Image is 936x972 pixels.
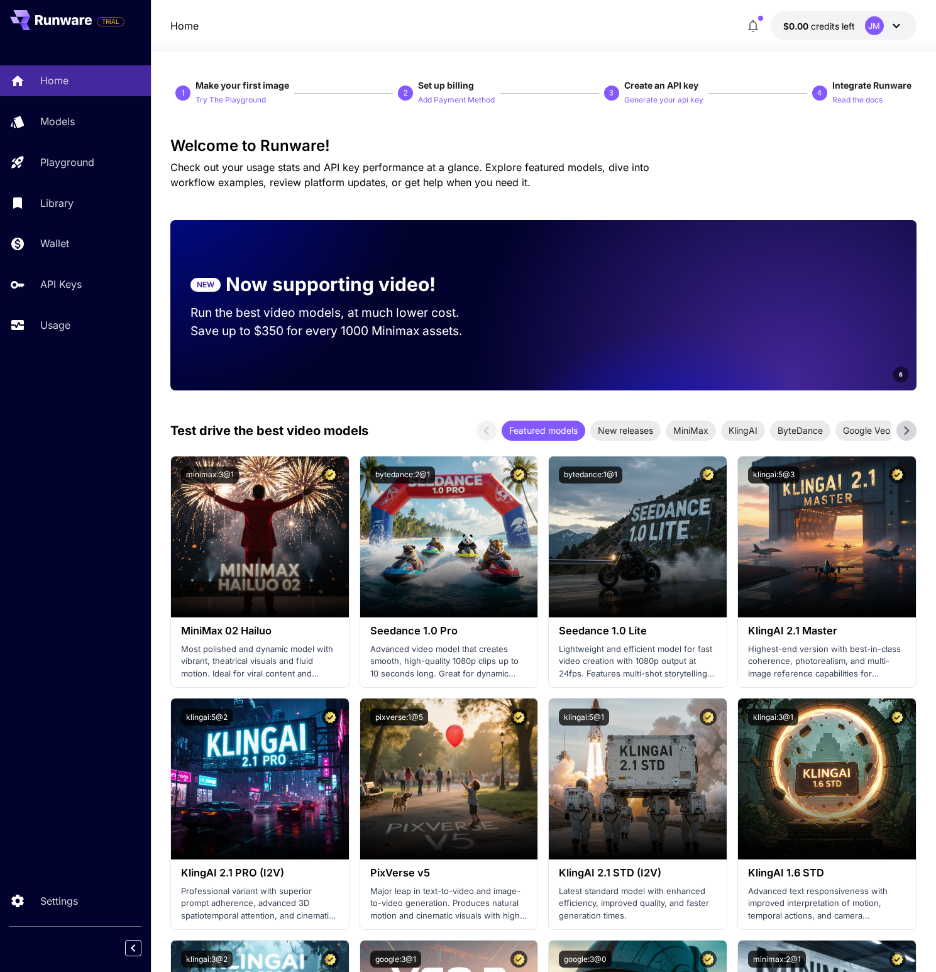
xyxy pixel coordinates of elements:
span: Add your payment card to enable full platform functionality. [97,14,124,29]
div: Google Veo [835,421,898,441]
p: Library [40,196,74,211]
img: alt [171,456,349,617]
span: Check out your usage stats and API key performance at a glance. Explore featured models, dive int... [170,161,649,189]
button: Certified Model – Vetted for best performance and includes a commercial license. [510,951,527,968]
p: Home [40,73,69,88]
h3: Seedance 1.0 Lite [559,625,717,637]
button: Add Payment Method [418,92,495,107]
button: google:3@0 [559,951,612,968]
span: KlingAI [721,424,765,437]
img: alt [360,456,538,617]
span: 6 [899,370,903,379]
span: New releases [590,424,661,437]
button: Certified Model – Vetted for best performance and includes a commercial license. [700,709,717,726]
a: Home [170,18,199,33]
p: 3 [609,87,614,99]
p: Try The Playground [195,94,266,106]
img: alt [738,699,916,859]
p: Latest standard model with enhanced efficiency, improved quality, and faster generation times. [559,885,717,922]
span: $0.00 [783,21,811,31]
p: Run the best video models, at much lower cost. [190,304,483,322]
p: Wallet [40,236,69,251]
img: alt [360,699,538,859]
button: pixverse:1@5 [370,709,428,726]
span: TRIAL [97,17,124,26]
button: Certified Model – Vetted for best performance and includes a commercial license. [889,951,906,968]
span: Google Veo [835,424,898,437]
h3: Welcome to Runware! [170,137,917,155]
div: New releases [590,421,661,441]
span: Create an API key [624,80,698,91]
button: Collapse sidebar [125,940,141,956]
h3: PixVerse v5 [370,867,528,879]
button: google:3@1 [370,951,421,968]
p: Settings [40,893,78,908]
p: 2 [404,87,408,99]
button: Certified Model – Vetted for best performance and includes a commercial license. [700,467,717,483]
button: Certified Model – Vetted for best performance and includes a commercial license. [889,709,906,726]
button: Certified Model – Vetted for best performance and includes a commercial license. [700,951,717,968]
img: alt [171,699,349,859]
button: bytedance:1@1 [559,467,622,483]
button: Certified Model – Vetted for best performance and includes a commercial license. [889,467,906,483]
span: Integrate Runware [832,80,911,91]
p: Playground [40,155,94,170]
span: ByteDance [770,424,830,437]
p: Advanced video model that creates smooth, high-quality 1080p clips up to 10 seconds long. Great f... [370,643,528,680]
button: klingai:3@2 [181,951,233,968]
p: Major leap in text-to-video and image-to-video generation. Produces natural motion and cinematic ... [370,885,528,922]
button: Certified Model – Vetted for best performance and includes a commercial license. [322,951,339,968]
button: Certified Model – Vetted for best performance and includes a commercial license. [510,709,527,726]
img: alt [549,699,727,859]
p: API Keys [40,277,82,292]
img: alt [738,456,916,617]
p: 1 [181,87,185,99]
p: Highest-end version with best-in-class coherence, photorealism, and multi-image reference capabil... [748,643,906,680]
div: Collapse sidebar [135,937,151,959]
button: Certified Model – Vetted for best performance and includes a commercial license. [322,467,339,483]
p: NEW [197,279,214,290]
p: Models [40,114,75,129]
p: Usage [40,318,70,333]
span: Make your first image [195,80,289,91]
div: $0.00 [783,19,855,33]
h3: KlingAI 1.6 STD [748,867,906,879]
button: klingai:5@3 [748,467,800,483]
p: Save up to $350 for every 1000 Minimax assets. [190,322,483,340]
h3: MiniMax 02 Hailuo [181,625,339,637]
span: Set up billing [418,80,474,91]
p: Test drive the best video models [170,421,368,440]
p: 4 [817,87,822,99]
p: Most polished and dynamic model with vibrant, theatrical visuals and fluid motion. Ideal for vira... [181,643,339,680]
div: Featured models [502,421,585,441]
button: klingai:3@1 [748,709,798,726]
button: Read the docs [832,92,883,107]
button: Certified Model – Vetted for best performance and includes a commercial license. [322,709,339,726]
button: klingai:5@2 [181,709,233,726]
h3: KlingAI 2.1 Master [748,625,906,637]
span: MiniMax [666,424,716,437]
p: Read the docs [832,94,883,106]
button: Try The Playground [195,92,266,107]
h3: Seedance 1.0 Pro [370,625,528,637]
button: minimax:3@1 [181,467,239,483]
div: JM [865,16,884,35]
h3: KlingAI 2.1 PRO (I2V) [181,867,339,879]
nav: breadcrumb [170,18,199,33]
div: ByteDance [770,421,830,441]
span: credits left [811,21,855,31]
button: minimax:2@1 [748,951,806,968]
p: Professional variant with superior prompt adherence, advanced 3D spatiotemporal attention, and ci... [181,885,339,922]
div: MiniMax [666,421,716,441]
button: Generate your api key [624,92,703,107]
p: Lightweight and efficient model for fast video creation with 1080p output at 24fps. Features mult... [559,643,717,680]
button: bytedance:2@1 [370,467,435,483]
p: Now supporting video! [226,270,436,299]
button: klingai:5@1 [559,709,609,726]
p: Generate your api key [624,94,703,106]
button: Certified Model – Vetted for best performance and includes a commercial license. [510,467,527,483]
p: Advanced text responsiveness with improved interpretation of motion, temporal actions, and camera... [748,885,906,922]
span: Featured models [502,424,585,437]
div: KlingAI [721,421,765,441]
